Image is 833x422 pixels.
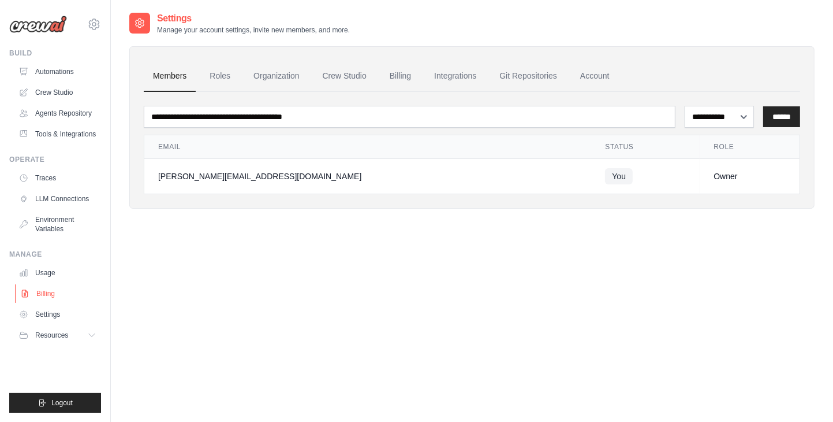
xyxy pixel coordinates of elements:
th: Status [591,135,700,159]
div: Manage [9,250,101,259]
a: Agents Repository [14,104,101,123]
a: Integrations [425,61,485,92]
span: Resources [35,331,68,340]
span: Logout [51,398,73,408]
div: Build [9,49,101,58]
div: [PERSON_NAME][EMAIL_ADDRESS][DOMAIN_NAME] [158,171,577,182]
a: Crew Studio [14,83,101,102]
button: Logout [9,393,101,413]
a: Automations [14,62,101,81]
a: Environment Variables [14,210,101,238]
h2: Settings [157,12,350,25]
a: Usage [14,264,101,282]
a: Organization [244,61,308,92]
a: Traces [14,169,101,187]
button: Resources [14,326,101,345]
a: Git Repositories [490,61,566,92]
a: Tools & Integrations [14,125,101,143]
p: Manage your account settings, invite new members, and more. [157,25,350,35]
a: Roles [200,61,240,92]
div: Owner [714,171,786,182]
th: Role [700,135,800,159]
a: Billing [380,61,420,92]
a: Crew Studio [313,61,376,92]
a: Members [144,61,196,92]
a: Account [571,61,619,92]
a: LLM Connections [14,190,101,208]
img: Logo [9,16,67,33]
span: You [605,168,633,184]
div: Operate [9,155,101,164]
th: Email [144,135,591,159]
a: Billing [15,284,102,303]
a: Settings [14,305,101,324]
